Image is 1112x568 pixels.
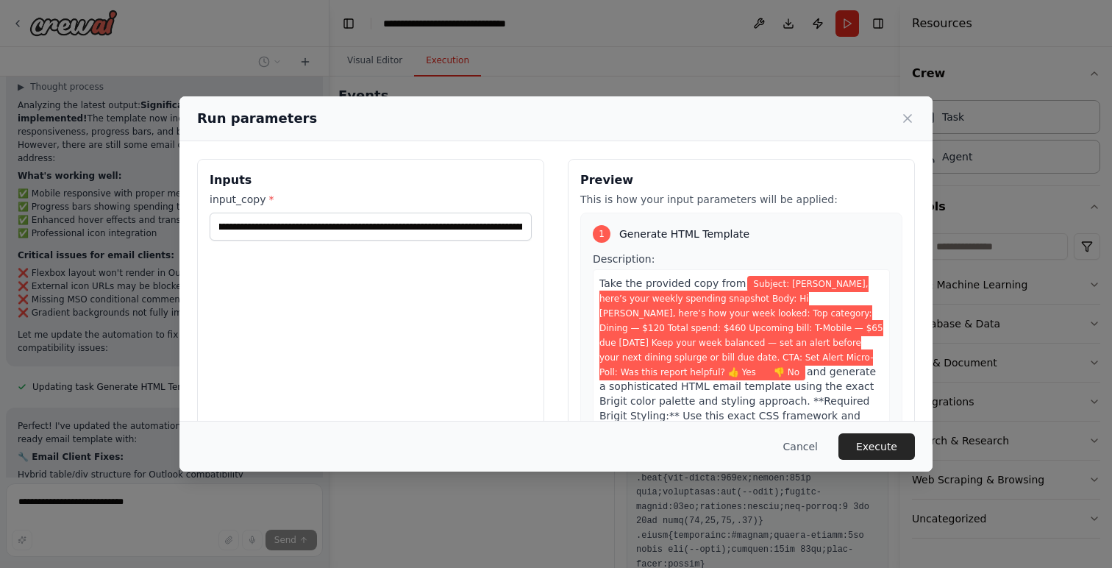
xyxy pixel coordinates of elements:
div: 1 [593,225,610,243]
p: This is how your input parameters will be applied: [580,192,902,207]
label: input_copy [210,192,532,207]
h2: Run parameters [197,108,317,129]
span: and generate a sophisticated HTML email template using the exact Brigit color palette and styling... [599,366,876,436]
h3: Inputs [210,171,532,189]
span: Description: [593,253,655,265]
span: Variable: input_copy [599,276,883,380]
h3: Preview [580,171,902,189]
button: Execute [838,433,915,460]
button: Cancel [771,433,830,460]
span: Generate HTML Template [619,227,749,241]
span: Take the provided copy from [599,277,746,289]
